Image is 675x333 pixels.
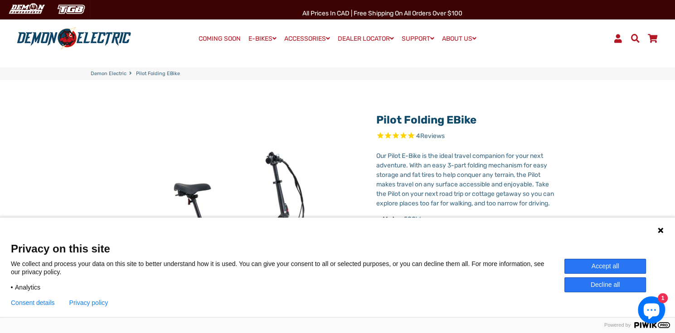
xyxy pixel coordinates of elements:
[136,70,180,78] span: Pilot Folding eBike
[335,32,397,45] a: DEALER LOCATOR
[564,259,646,274] button: Accept all
[11,242,664,255] span: Privacy on this site
[302,10,462,17] span: All Prices in CAD | Free shipping on all orders over $100
[91,70,126,78] a: Demon Electric
[439,32,480,45] a: ABOUT US
[404,215,421,223] span: 500W
[376,114,476,126] a: Pilot Folding eBike
[420,132,445,140] span: Reviews
[11,299,55,306] button: Consent details
[635,296,668,326] inbox-online-store-chat: Shopify online store chat
[398,32,437,45] a: SUPPORT
[376,151,557,208] p: Our Pilot E-Bike is the ideal travel companion for your next adventure. With an easy 3-part foldi...
[11,260,564,276] p: We collect and process your data on this site to better understand how it is used. You can give y...
[383,215,404,223] strong: Motor:
[15,283,40,291] span: Analytics
[53,2,90,17] img: TGB Canada
[601,322,634,328] span: Powered by
[14,27,134,50] img: Demon Electric logo
[245,32,280,45] a: E-BIKES
[281,32,333,45] a: ACCESSORIES
[376,131,557,142] span: Rated 5.0 out of 5 stars 4 reviews
[564,277,646,292] button: Decline all
[5,2,48,17] img: Demon Electric
[69,299,108,306] a: Privacy policy
[195,33,244,45] a: COMING SOON
[416,132,445,140] span: 4 reviews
